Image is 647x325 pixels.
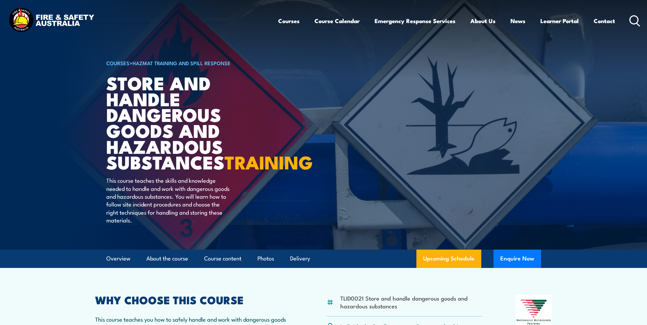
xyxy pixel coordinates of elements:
p: This course teaches the skills and knowledge needed to handle and work with dangerous goods and h... [106,176,230,224]
li: TLID0021 Store and handle dangerous goods and hazardous substances [340,294,483,310]
a: Upcoming Schedule [416,250,481,268]
a: About the course [146,250,188,268]
a: Photos [257,250,274,268]
a: HAZMAT Training and Spill Response [132,59,231,67]
h1: Store And Handle Dangerous Goods and Hazardous Substances [106,75,274,170]
a: COURSES [106,59,129,67]
h2: WHY CHOOSE THIS COURSE [95,295,293,304]
a: Delivery [290,250,310,268]
a: Courses [278,12,300,30]
h6: > [106,59,274,67]
a: Course Calendar [314,12,360,30]
a: Learner Portal [540,12,579,30]
a: News [510,12,525,30]
a: Course content [204,250,241,268]
a: Contact [594,12,615,30]
a: Emergency Response Services [375,12,455,30]
a: About Us [470,12,496,30]
button: Enquire Now [493,250,541,268]
strong: TRAINING [224,147,313,176]
a: Overview [106,250,130,268]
